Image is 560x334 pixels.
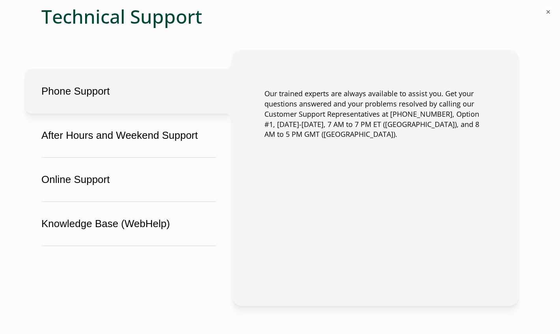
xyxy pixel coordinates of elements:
button: Knowledge Base (WebHelp) [25,202,232,246]
button: Online Support [25,157,232,202]
button: × [544,8,552,16]
p: Our trained experts are always available to assist you. Get your questions answered and your prob... [264,89,486,140]
button: Phone Support [25,69,232,114]
button: After Hours and Weekend Support [25,113,232,158]
h2: Technical Support [41,5,519,28]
